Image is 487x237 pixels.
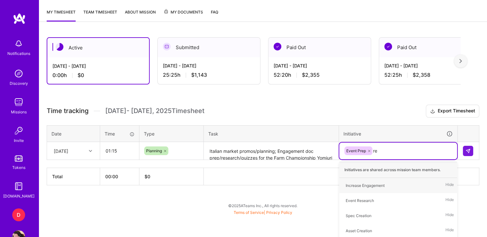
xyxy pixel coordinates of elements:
img: right [459,59,462,63]
div: 52:25 h [384,72,476,78]
span: Time tracking [47,107,89,115]
div: [DATE] [54,147,68,154]
img: logo [13,13,26,24]
span: Hide [445,181,454,190]
span: $2,355 [302,72,320,78]
div: 52:20 h [274,72,366,78]
a: My timesheet [47,9,76,22]
div: Initiative [343,130,453,137]
span: Hide [445,226,454,235]
span: Planning [146,148,162,153]
div: Missions [11,109,27,115]
textarea: Italian market promos/planning; Engagement doc prep/research/quizzes for the Farm Championship Yo... [204,143,338,160]
span: [DATE] - [DATE] , 2025 Timesheet [105,107,204,115]
span: $ 0 [145,174,150,179]
div: null [463,146,474,156]
a: FAQ [211,9,218,22]
span: Event Prep [346,148,366,153]
a: D [11,208,27,221]
a: Privacy Policy [266,210,292,215]
div: 25:25 h [163,72,255,78]
img: Paid Out [384,43,392,50]
img: Paid Out [274,43,281,50]
a: My Documents [164,9,203,22]
input: HH:MM [100,142,139,159]
img: guide book [12,180,25,193]
div: [DATE] - [DATE] [274,62,366,69]
img: tokens [15,155,23,162]
img: bell [12,37,25,50]
div: Active [47,38,149,57]
th: Task [204,125,339,142]
img: Invite [12,124,25,137]
span: My Documents [164,9,203,16]
div: Spec Creation [346,212,371,219]
img: teamwork [12,96,25,109]
span: $0 [78,72,84,79]
a: Team timesheet [83,9,117,22]
div: [DATE] - [DATE] [163,62,255,69]
div: Increase Engagement [346,182,385,189]
div: D [12,208,25,221]
th: Type [139,125,204,142]
div: Asset Creation [346,227,372,234]
span: Hide [445,196,454,205]
button: Export Timesheet [426,105,479,118]
div: [DATE] - [DATE] [384,62,476,69]
a: About Mission [125,9,156,22]
div: [DOMAIN_NAME] [3,193,34,199]
div: Initiatives are shared across mission team members. [339,162,457,178]
div: Discovery [10,80,28,87]
i: icon Download [430,108,435,115]
div: Paid Out [379,38,482,57]
div: Tokens [12,164,25,171]
th: Date [47,125,100,142]
div: Submitted [158,38,260,57]
img: Active [56,43,63,51]
span: $1,143 [191,72,207,78]
i: icon Chevron [89,149,92,153]
th: 00:00 [100,168,139,185]
img: discovery [12,67,25,80]
div: [DATE] - [DATE] [52,63,144,69]
img: Submit [465,148,471,154]
img: Submitted [163,43,171,50]
span: Hide [445,211,454,220]
div: Paid Out [268,38,371,57]
th: Total [47,168,100,185]
div: Event Research [346,197,374,204]
span: $2,358 [413,72,430,78]
span: | [234,210,292,215]
div: Invite [14,137,24,144]
div: Time [105,130,135,137]
a: Terms of Service [234,210,264,215]
div: © 2025 ATeams Inc., All rights reserved. [39,198,487,214]
div: 0:00 h [52,72,144,79]
div: Notifications [7,50,30,57]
